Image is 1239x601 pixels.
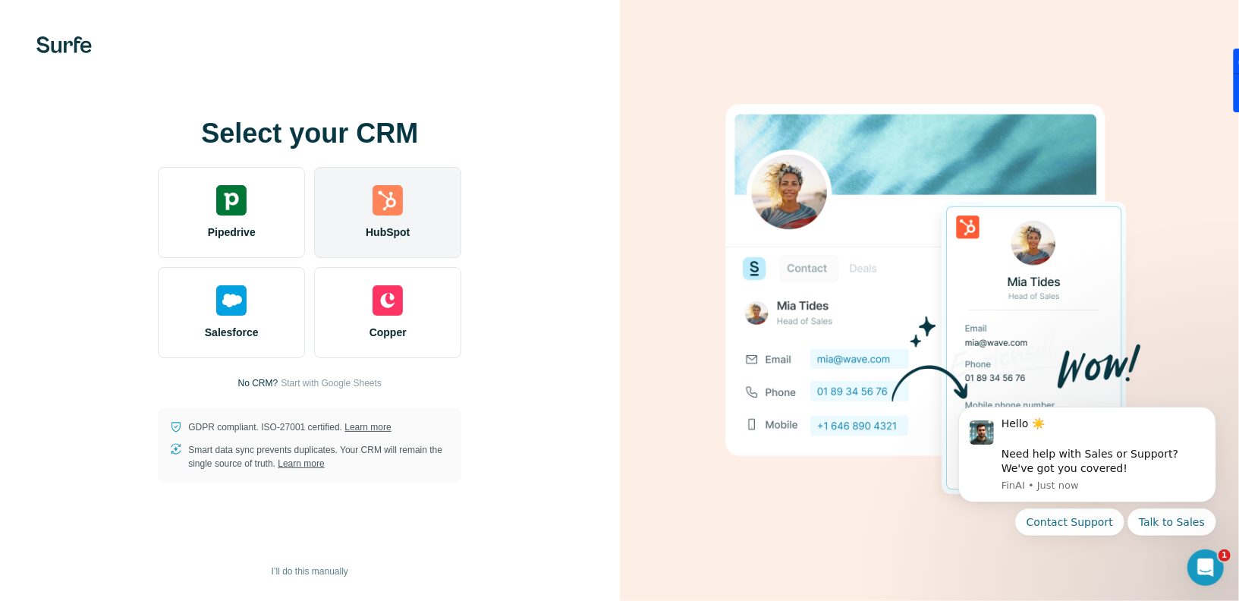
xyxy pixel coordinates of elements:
span: I’ll do this manually [272,565,348,578]
span: 1 [1219,549,1231,562]
button: Start with Google Sheets [281,376,382,390]
a: Learn more [278,458,324,469]
iframe: Intercom notifications message [936,389,1239,593]
img: HUBSPOT image [717,80,1142,521]
img: Surfe's logo [36,36,92,53]
iframe: Intercom live chat [1187,549,1224,586]
img: copper's logo [373,285,403,316]
h1: Select your CRM [158,118,461,149]
p: Smart data sync prevents duplicates. Your CRM will remain the single source of truth. [188,443,449,470]
span: Salesforce [205,325,259,340]
p: No CRM? [238,376,278,390]
span: Copper [369,325,407,340]
p: GDPR compliant. ISO-27001 certified. [188,420,391,434]
a: Learn more [344,422,391,433]
span: HubSpot [366,225,410,240]
img: salesforce's logo [216,285,247,316]
img: hubspot's logo [373,185,403,216]
img: pipedrive's logo [216,185,247,216]
span: Pipedrive [208,225,256,240]
button: I’ll do this manually [261,560,359,583]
